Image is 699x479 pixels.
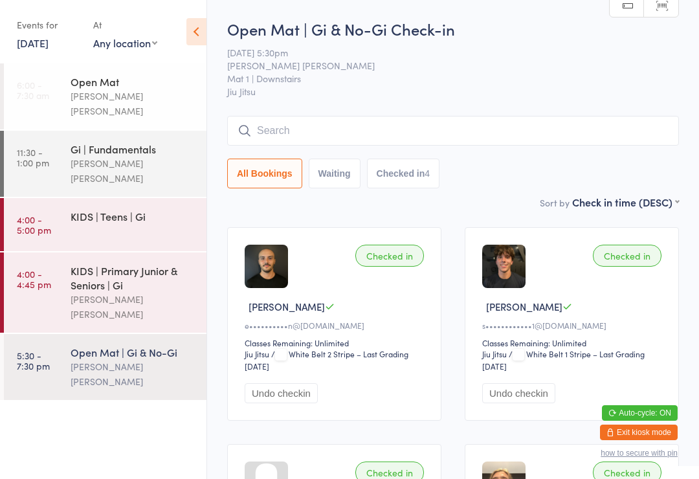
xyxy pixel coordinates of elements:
div: Classes Remaining: Unlimited [245,337,428,348]
button: All Bookings [227,159,302,188]
a: 6:00 -7:30 amOpen Mat[PERSON_NAME] [PERSON_NAME] [4,63,206,129]
div: Jiu Jitsu [482,348,507,359]
div: Events for [17,14,80,36]
a: 5:30 -7:30 pmOpen Mat | Gi & No-Gi[PERSON_NAME] [PERSON_NAME] [4,334,206,400]
button: Undo checkin [245,383,318,403]
div: e••••••••••n@[DOMAIN_NAME] [245,320,428,331]
time: 11:30 - 1:00 pm [17,147,49,168]
img: image1742976683.png [482,245,526,288]
div: At [93,14,157,36]
div: Open Mat [71,74,195,89]
span: / White Belt 1 Stripe – Last Grading [DATE] [482,348,645,372]
span: Jiu Jitsu [227,85,679,98]
div: Check in time (DESC) [572,195,679,209]
span: [PERSON_NAME] [249,300,325,313]
button: Waiting [309,159,361,188]
div: [PERSON_NAME] [PERSON_NAME] [71,156,195,186]
a: [DATE] [17,36,49,50]
div: 4 [425,168,430,179]
button: Undo checkin [482,383,555,403]
button: Auto-cycle: ON [602,405,678,421]
label: Sort by [540,196,570,209]
span: [DATE] 5:30pm [227,46,659,59]
span: / White Belt 2 Stripe – Last Grading [DATE] [245,348,408,372]
a: 4:00 -4:45 pmKIDS | Primary Junior & Seniors | Gi[PERSON_NAME] [PERSON_NAME] [4,252,206,333]
div: [PERSON_NAME] [PERSON_NAME] [71,89,195,118]
time: 6:00 - 7:30 am [17,80,49,100]
button: Exit kiosk mode [600,425,678,440]
div: Checked in [593,245,661,267]
div: Checked in [355,245,424,267]
div: Any location [93,36,157,50]
span: Mat 1 | Downstairs [227,72,659,85]
span: [PERSON_NAME] [PERSON_NAME] [227,59,659,72]
time: 4:00 - 5:00 pm [17,214,51,235]
div: KIDS | Teens | Gi [71,209,195,223]
div: Gi | Fundamentals [71,142,195,156]
span: [PERSON_NAME] [486,300,562,313]
div: Classes Remaining: Unlimited [482,337,665,348]
div: [PERSON_NAME] [PERSON_NAME] [71,359,195,389]
img: image1733299320.png [245,245,288,288]
input: Search [227,116,679,146]
h2: Open Mat | Gi & No-Gi Check-in [227,18,679,39]
div: s••••••••••••1@[DOMAIN_NAME] [482,320,665,331]
div: [PERSON_NAME] [PERSON_NAME] [71,292,195,322]
time: 4:00 - 4:45 pm [17,269,51,289]
a: 4:00 -5:00 pmKIDS | Teens | Gi [4,198,206,251]
div: Jiu Jitsu [245,348,269,359]
button: Checked in4 [367,159,440,188]
button: how to secure with pin [601,449,678,458]
div: KIDS | Primary Junior & Seniors | Gi [71,263,195,292]
div: Open Mat | Gi & No-Gi [71,345,195,359]
time: 5:30 - 7:30 pm [17,350,50,371]
a: 11:30 -1:00 pmGi | Fundamentals[PERSON_NAME] [PERSON_NAME] [4,131,206,197]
